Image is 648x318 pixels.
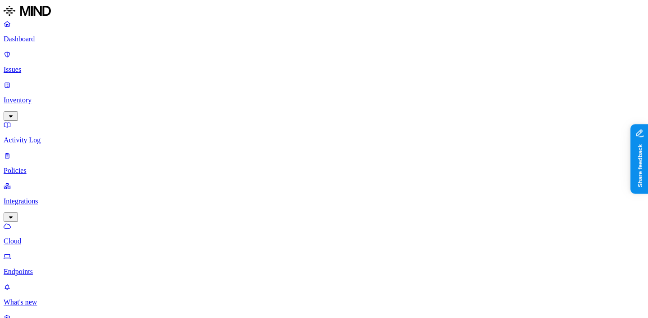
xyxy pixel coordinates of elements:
[4,268,644,276] p: Endpoints
[4,4,51,18] img: MIND
[4,66,644,74] p: Issues
[4,298,644,306] p: What's new
[4,182,644,221] a: Integrations
[4,81,644,119] a: Inventory
[4,136,644,144] p: Activity Log
[4,252,644,276] a: Endpoints
[4,96,644,104] p: Inventory
[4,20,644,43] a: Dashboard
[4,283,644,306] a: What's new
[4,237,644,245] p: Cloud
[4,4,644,20] a: MIND
[4,222,644,245] a: Cloud
[4,35,644,43] p: Dashboard
[4,121,644,144] a: Activity Log
[4,167,644,175] p: Policies
[4,50,644,74] a: Issues
[4,197,644,205] p: Integrations
[4,151,644,175] a: Policies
